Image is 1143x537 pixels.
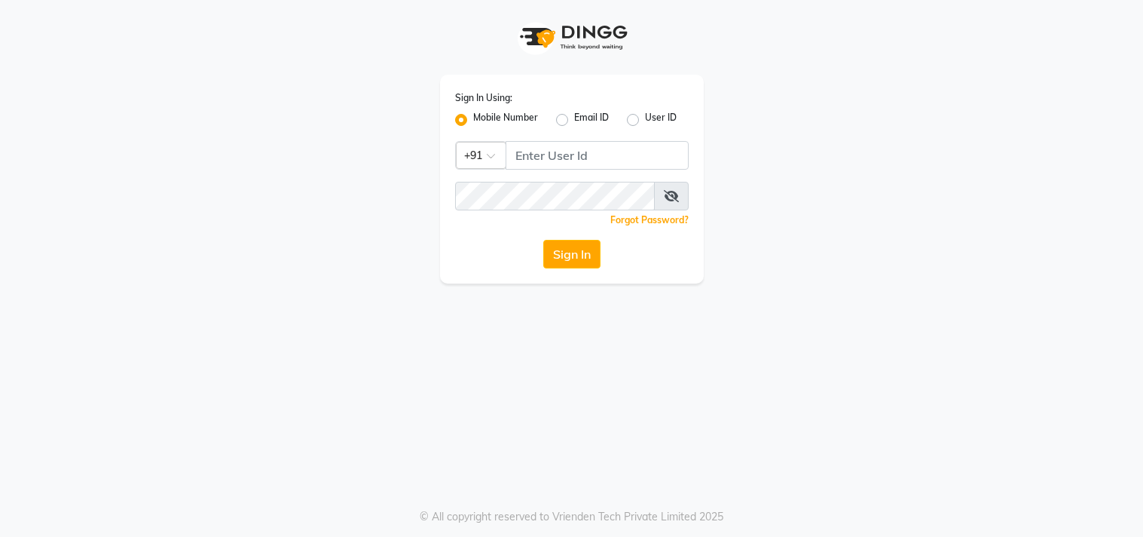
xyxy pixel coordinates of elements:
[610,214,689,226] a: Forgot Password?
[512,15,632,60] img: logo1.svg
[455,91,512,105] label: Sign In Using:
[455,182,655,210] input: Username
[506,141,689,170] input: Username
[543,240,601,268] button: Sign In
[473,111,538,129] label: Mobile Number
[645,111,677,129] label: User ID
[574,111,609,129] label: Email ID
